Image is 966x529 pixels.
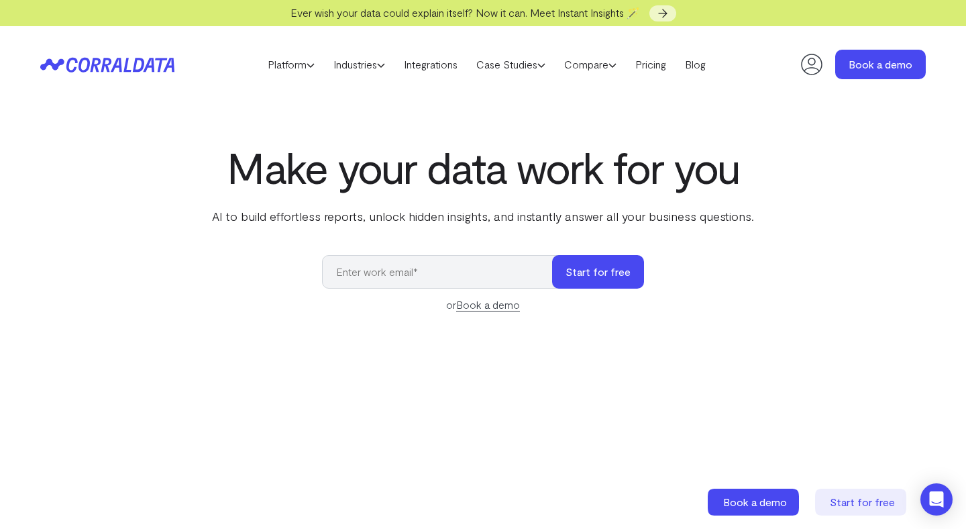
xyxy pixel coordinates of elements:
[209,143,757,191] h1: Make your data work for you
[676,54,715,75] a: Blog
[209,207,757,225] p: AI to build effortless reports, unlock hidden insights, and instantly answer all your business qu...
[830,495,895,508] span: Start for free
[290,6,640,19] span: Ever wish your data could explain itself? Now it can. Meet Instant Insights 🪄
[626,54,676,75] a: Pricing
[552,255,644,289] button: Start for free
[815,489,909,516] a: Start for free
[322,297,644,313] div: or
[324,54,394,75] a: Industries
[258,54,324,75] a: Platform
[723,495,787,508] span: Book a demo
[322,255,566,289] input: Enter work email*
[555,54,626,75] a: Compare
[456,298,520,311] a: Book a demo
[835,50,926,79] a: Book a demo
[467,54,555,75] a: Case Studies
[394,54,467,75] a: Integrations
[920,483,953,516] div: Open Intercom Messenger
[708,489,802,516] a: Book a demo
